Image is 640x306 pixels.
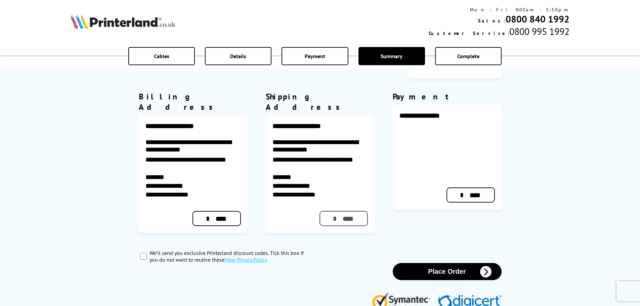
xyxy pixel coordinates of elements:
a: modal_privacy [224,256,267,263]
span: 0800 995 1992 [509,25,569,38]
button: Place Order [393,263,502,280]
a: 0800 840 1992 [506,13,569,25]
span: Cables [154,53,169,59]
span: Details [230,53,246,59]
span: Complete [457,53,479,59]
span: Customer Service: [429,30,509,36]
div: Shipping Address [266,91,375,112]
span: Payment [305,53,325,59]
img: Printerland Logo [71,14,175,29]
label: We’ll send you exclusive Printerland discount codes. Tick this box if you do not want to receive ... [150,250,313,263]
div: Mon - Fri 9:00am - 5:30pm [429,7,569,13]
span: Summary [381,53,402,59]
div: Billing Address [139,91,248,112]
div: Payment [393,91,502,102]
span: Sales: [478,18,506,24]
